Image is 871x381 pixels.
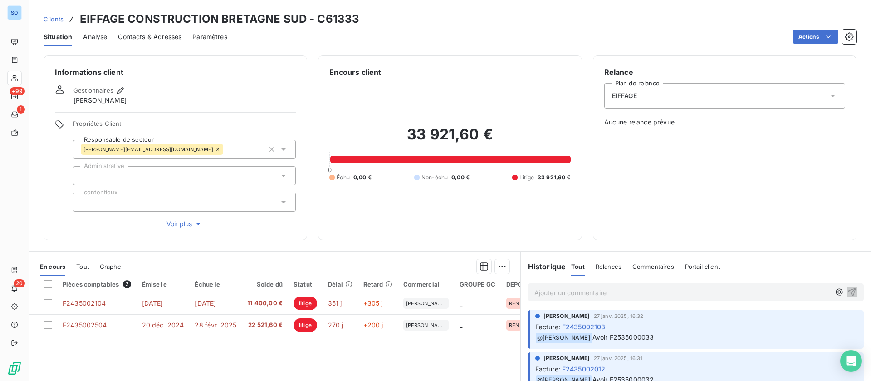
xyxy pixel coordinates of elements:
div: Pièces comptables [63,280,131,288]
span: litige [294,297,317,310]
span: [PERSON_NAME] [73,96,127,105]
button: Actions [793,30,838,44]
span: Gestionnaires [73,87,113,94]
span: F2435002504 [63,321,107,329]
div: DEPOT [506,281,527,288]
span: [PERSON_NAME] [543,354,590,362]
a: Clients [44,15,64,24]
span: 20 [14,279,25,287]
span: +305 j [363,299,383,307]
span: Portail client [685,263,720,270]
span: 2 [123,280,131,288]
span: 22 521,60 € [247,321,283,330]
div: Échue le [195,281,236,288]
span: 0,00 € [353,173,372,182]
img: Logo LeanPay [7,361,22,376]
span: REN [509,322,519,328]
span: Graphe [100,263,121,270]
span: +200 j [363,321,383,329]
span: 28 févr. 2025 [195,321,236,329]
div: Émise le [142,281,184,288]
span: 351 j [328,299,342,307]
div: SO [7,5,22,20]
div: GROUPE GC [460,281,495,288]
span: Commentaires [632,263,674,270]
span: Analyse [83,32,107,41]
h6: Historique [521,261,566,272]
h2: 33 921,60 € [329,125,570,153]
span: @ [PERSON_NAME] [536,333,592,343]
span: En cours [40,263,65,270]
div: Délai [328,281,352,288]
div: Solde dû [247,281,283,288]
h6: Encours client [329,67,381,78]
span: Tout [76,263,89,270]
span: Paramètres [192,32,227,41]
span: Échu [337,173,350,182]
span: [DATE] [195,299,216,307]
span: Facture : [535,364,560,374]
h6: Relance [604,67,845,78]
input: Ajouter une valeur [81,198,88,206]
span: [PERSON_NAME] [406,322,446,328]
span: _ [460,321,462,329]
span: 11 400,00 € [247,299,283,308]
input: Ajouter une valeur [81,172,88,180]
span: Facture : [535,322,560,332]
span: [PERSON_NAME][EMAIL_ADDRESS][DOMAIN_NAME] [83,147,213,152]
span: Situation [44,32,72,41]
span: 33 921,60 € [538,173,571,182]
span: _ [460,299,462,307]
span: 20 déc. 2024 [142,321,184,329]
div: Retard [363,281,392,288]
span: Voir plus [166,219,203,228]
span: 27 janv. 2025, 16:32 [594,313,644,319]
div: Commercial [403,281,449,288]
h3: EIFFAGE CONSTRUCTION BRETAGNE SUD - C61333 [80,11,359,27]
span: +99 [10,87,25,95]
span: EIFFAGE [612,91,637,100]
span: Litige [519,173,534,182]
span: Contacts & Adresses [118,32,181,41]
input: Ajouter une valeur [223,145,230,153]
span: Aucune relance prévue [604,118,845,127]
span: 270 j [328,321,343,329]
span: 0 [328,166,332,173]
h6: Informations client [55,67,296,78]
span: Relances [596,263,621,270]
span: F2435002012 [562,364,606,374]
span: Non-échu [421,173,448,182]
button: Voir plus [73,219,296,229]
span: Propriétés Client [73,120,296,133]
span: [PERSON_NAME] [543,312,590,320]
span: F2435002103 [562,322,606,332]
span: Avoir F2535000033 [592,333,654,341]
span: 1 [17,105,25,114]
span: [DATE] [142,299,163,307]
span: Clients [44,15,64,23]
span: REN [509,301,519,306]
span: [PERSON_NAME] [406,301,446,306]
span: Tout [571,263,585,270]
div: Open Intercom Messenger [840,350,862,372]
div: Statut [294,281,317,288]
span: 0,00 € [451,173,470,182]
span: 27 janv. 2025, 16:31 [594,356,643,361]
span: F2435002104 [63,299,106,307]
span: litige [294,318,317,332]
